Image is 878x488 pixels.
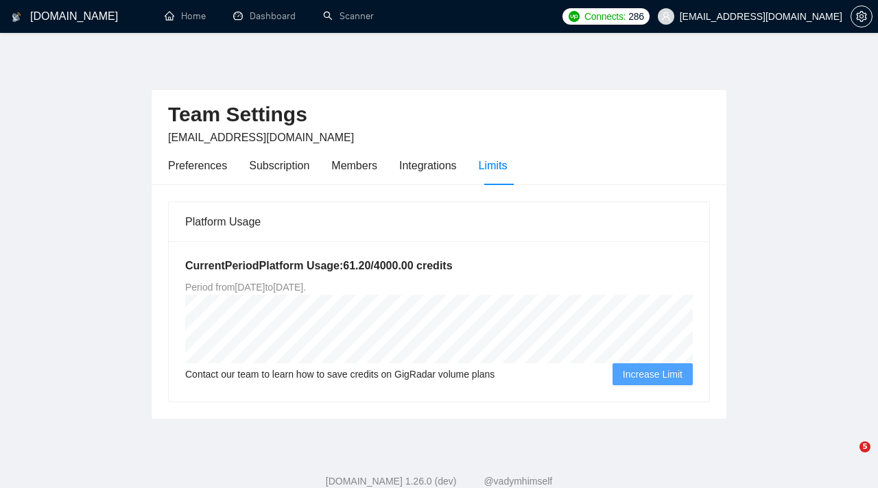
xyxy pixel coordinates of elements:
[323,10,374,22] a: searchScanner
[584,9,626,24] span: Connects:
[165,10,206,22] a: homeHome
[168,157,227,174] div: Preferences
[851,11,873,22] a: setting
[168,101,710,129] h2: Team Settings
[185,258,693,274] h5: Current Period Platform Usage: 61.20 / 4000.00 credits
[249,157,309,174] div: Subscription
[168,132,354,143] span: [EMAIL_ADDRESS][DOMAIN_NAME]
[12,6,21,28] img: logo
[479,157,508,174] div: Limits
[613,363,693,385] button: Increase Limit
[569,11,580,22] img: upwork-logo.png
[628,9,643,24] span: 286
[185,367,495,382] span: Contact our team to learn how to save credits on GigRadar volume plans
[331,157,377,174] div: Members
[623,367,683,382] span: Increase Limit
[851,5,873,27] button: setting
[233,10,296,22] a: dashboardDashboard
[185,202,693,241] div: Platform Usage
[859,441,870,452] span: 5
[851,11,872,22] span: setting
[484,476,552,487] a: @vadymhimself
[326,476,457,487] a: [DOMAIN_NAME] 1.26.0 (dev)
[185,282,306,293] span: Period from [DATE] to [DATE] .
[661,12,671,21] span: user
[399,157,457,174] div: Integrations
[831,441,864,474] iframe: Intercom live chat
